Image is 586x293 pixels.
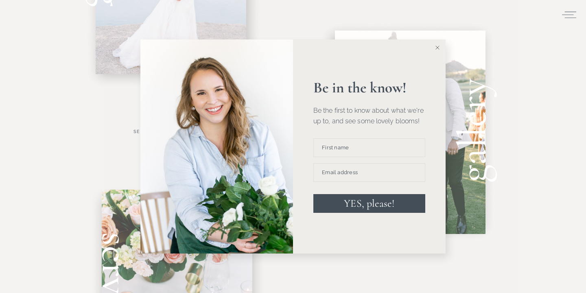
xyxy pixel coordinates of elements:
[313,194,425,213] button: YES, please!
[313,105,425,126] p: Be the first to know about what we're up to, and see some lovely blooms!
[223,24,274,43] button: Subscribe
[232,31,265,36] span: Subscribe
[313,80,425,95] p: Be in the know!
[344,197,394,210] span: YES, please!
